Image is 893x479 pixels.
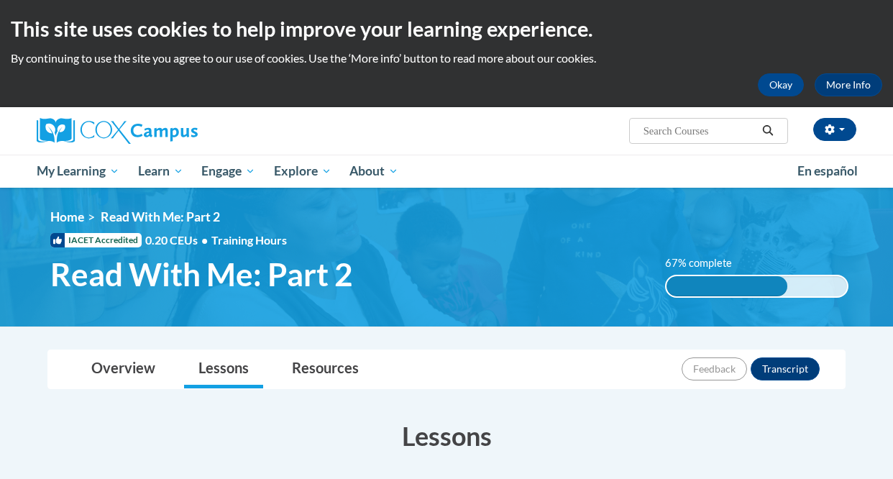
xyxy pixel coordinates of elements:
[265,155,341,188] a: Explore
[11,14,882,43] h2: This site uses cookies to help improve your learning experience.
[37,118,296,144] a: Cox Campus
[815,73,882,96] a: More Info
[11,50,882,66] p: By continuing to use the site you agree to our use of cookies. Use the ‘More info’ button to read...
[50,233,142,247] span: IACET Accredited
[27,155,129,188] a: My Learning
[50,209,84,224] a: Home
[797,163,858,178] span: En español
[26,155,867,188] div: Main menu
[642,122,757,140] input: Search Courses
[682,357,747,380] button: Feedback
[201,163,255,180] span: Engage
[37,163,119,180] span: My Learning
[47,418,846,454] h3: Lessons
[201,233,208,247] span: •
[813,118,856,141] button: Account Settings
[77,350,170,388] a: Overview
[211,233,287,247] span: Training Hours
[50,255,353,293] span: Read With Me: Part 2
[341,155,408,188] a: About
[757,122,779,140] button: Search
[129,155,193,188] a: Learn
[751,357,820,380] button: Transcript
[274,163,331,180] span: Explore
[184,350,263,388] a: Lessons
[37,118,198,144] img: Cox Campus
[192,155,265,188] a: Engage
[138,163,183,180] span: Learn
[145,232,211,248] span: 0.20 CEUs
[788,156,867,186] a: En español
[278,350,373,388] a: Resources
[101,209,220,224] span: Read With Me: Part 2
[758,73,804,96] button: Okay
[349,163,398,180] span: About
[665,255,748,271] label: 67% complete
[667,276,787,296] div: 67% complete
